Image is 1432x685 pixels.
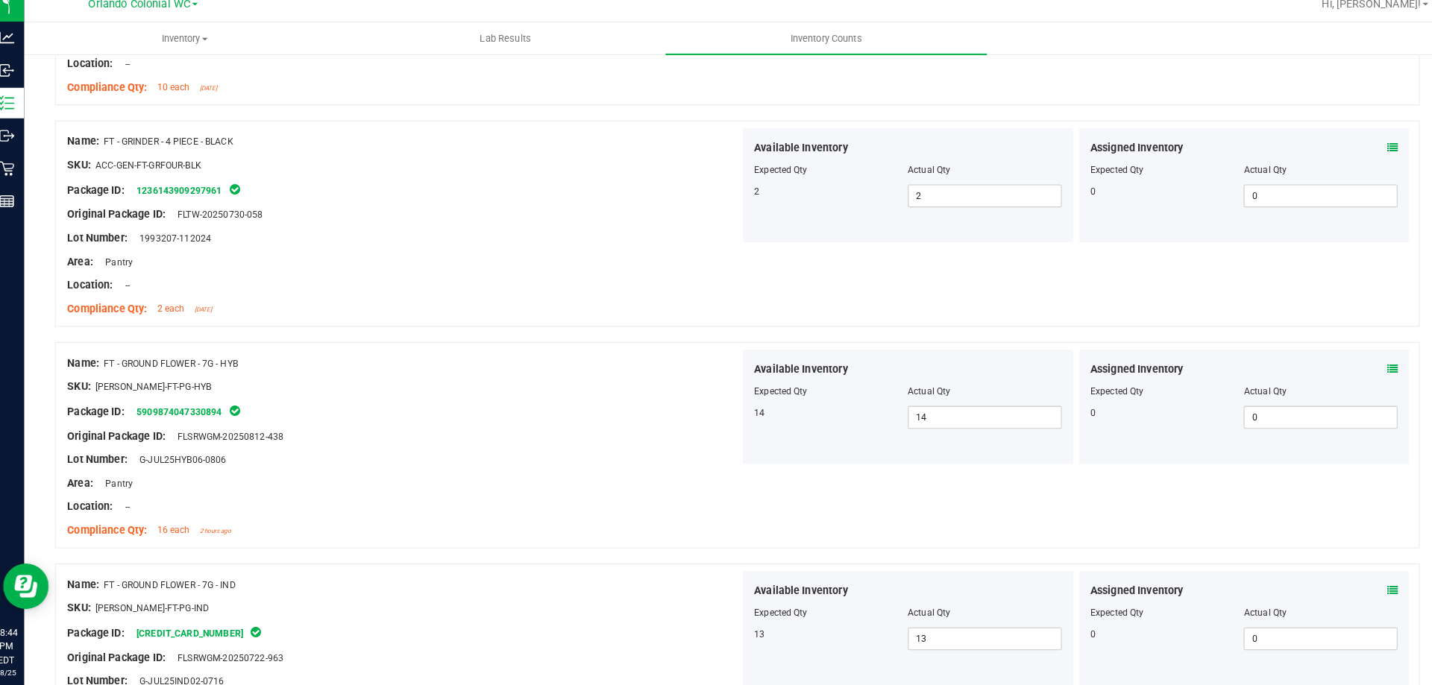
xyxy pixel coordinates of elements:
[750,196,756,206] span: 2
[78,580,109,592] span: Name:
[1230,174,1381,187] div: Actual Qty
[11,139,26,154] inline-svg: Outbound
[902,412,1051,433] input: 14
[105,604,216,615] span: [PERSON_NAME]-FT-PG-IND
[166,94,198,104] span: 10 each
[750,413,761,423] span: 14
[127,288,139,299] span: --
[1080,151,1171,166] span: Assigned Inventory
[235,192,248,206] span: In Sync
[78,628,134,640] span: Package ID:
[750,392,803,403] span: Expected Qty
[1231,195,1380,216] input: 0
[11,171,26,186] inline-svg: Retail
[350,36,664,67] a: Lab Results
[1080,411,1231,425] div: 0
[78,435,174,446] span: Original Package ID:
[78,386,101,398] span: SKU:
[78,527,156,539] span: Compliance Qty:
[15,566,60,610] iframe: Resource center
[78,363,109,375] span: Name:
[207,531,238,537] span: 2 hours ago
[78,218,174,230] span: Original Package ID:
[750,367,842,383] span: Available Inventory
[1230,607,1381,621] div: Actual Qty
[1230,391,1381,404] div: Actual Qty
[1080,367,1171,383] span: Assigned Inventory
[78,169,101,181] span: SKU:
[766,45,876,58] span: Inventory Counts
[141,459,233,470] span: G-JUL25HYB06-0806
[1231,629,1380,650] input: 0
[178,436,289,446] span: FLSRWGM-20250812-438
[7,627,29,667] p: 08:44 PM EDT
[78,458,136,470] span: Lot Number:
[78,504,122,516] span: Location:
[178,219,269,230] span: FLTW-20250730-058
[1080,195,1231,208] div: 0
[902,195,1051,216] input: 2
[11,107,26,122] inline-svg: Inventory
[750,630,761,640] span: 13
[105,388,219,398] span: [PERSON_NAME]-FT-PG-HYB
[207,97,224,104] span: [DATE]
[750,609,803,619] span: Expected Qty
[78,264,103,276] span: Area:
[750,151,842,166] span: Available Inventory
[1231,412,1380,433] input: 0
[901,392,943,403] span: Actual Qty
[750,175,803,186] span: Expected Qty
[78,241,136,253] span: Lot Number:
[78,651,174,663] span: Original Package ID:
[664,36,978,67] a: Inventory Counts
[462,45,552,58] span: Lab Results
[11,75,26,90] inline-svg: Inbound
[11,203,26,218] inline-svg: Reports
[78,310,156,322] span: Compliance Qty:
[78,70,122,82] span: Location:
[36,36,350,67] a: Inventory
[178,653,289,663] span: FLSRWGM-20250722-963
[1080,391,1231,404] div: Expected Qty
[127,505,139,516] span: --
[1080,607,1231,621] div: Expected Qty
[145,412,229,423] a: 5909874047330894
[127,72,139,82] span: --
[1080,584,1171,600] span: Assigned Inventory
[78,411,134,423] span: Package ID:
[78,481,103,493] span: Area:
[256,625,269,640] span: In Sync
[113,148,240,158] span: FT - GRINDER - 4 PIECE - BLACK
[902,629,1051,650] input: 13
[113,581,242,592] span: FT - GROUND FLOWER - 7G - IND
[98,11,198,24] span: Orlando Colonial WC
[1080,174,1231,187] div: Expected Qty
[113,364,245,375] span: FT - GROUND FLOWER - 7G - HYB
[202,314,219,321] span: [DATE]
[901,175,943,186] span: Actual Qty
[78,146,109,158] span: Name:
[750,584,842,600] span: Available Inventory
[78,287,122,299] span: Location:
[107,265,142,276] span: Pantry
[1307,11,1404,23] span: Hi, [PERSON_NAME]!
[1080,628,1231,642] div: 0
[7,667,29,678] p: 08/25
[11,43,26,58] inline-svg: Analytics
[901,609,943,619] span: Actual Qty
[145,195,229,206] a: 1236143909297961
[107,482,142,493] span: Pantry
[37,45,349,58] span: Inventory
[78,603,101,615] span: SKU:
[166,311,192,321] span: 2 each
[141,242,219,253] span: 1993207-112024
[235,408,248,423] span: In Sync
[145,629,250,640] a: [CREDIT_CARD_NUMBER]
[166,528,198,538] span: 16 each
[78,93,156,105] span: Compliance Qty:
[78,194,134,206] span: Package ID:
[105,171,209,181] span: ACC-GEN-FT-GRFOUR-BLK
